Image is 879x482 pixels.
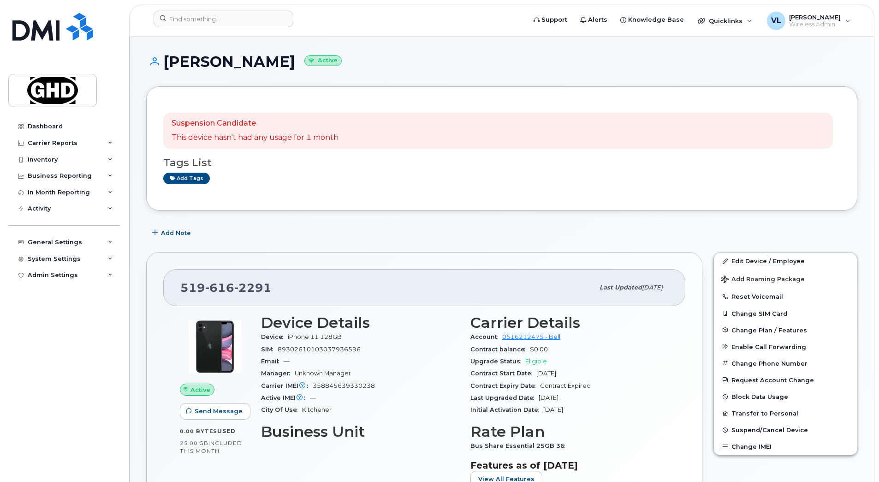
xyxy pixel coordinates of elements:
span: Contract Start Date [470,370,536,377]
small: Active [304,55,342,66]
span: [DATE] [536,370,556,377]
button: Transfer to Personal [714,405,857,422]
span: Contract Expiry Date [470,382,540,389]
h3: Business Unit [261,423,459,440]
span: Upgrade Status [470,358,525,365]
span: Last updated [600,284,642,291]
span: used [217,428,236,434]
span: Email [261,358,284,365]
span: — [310,394,316,401]
span: Contract balance [470,346,530,353]
span: — [284,358,290,365]
span: Last Upgraded Date [470,394,539,401]
button: Add Note [146,224,199,241]
span: City Of Use [261,406,302,413]
span: Eligible [525,358,547,365]
span: Contract Expired [540,382,591,389]
p: Suspension Candidate [172,118,339,129]
span: Add Roaming Package [721,276,805,284]
span: 89302610103037936596 [278,346,361,353]
span: Add Note [161,229,191,237]
span: Enable Call Forwarding [731,343,806,350]
span: Kitchener [302,406,332,413]
button: Change Plan / Features [714,322,857,338]
button: Send Message [180,403,250,420]
a: 0516212475 - Bell [502,333,560,340]
span: 0.00 Bytes [180,428,217,434]
span: Manager [261,370,295,377]
span: 2291 [234,281,272,295]
span: Bus Share Essential 25GB 36 [470,442,570,449]
span: Active IMEI [261,394,310,401]
button: Suspend/Cancel Device [714,422,857,438]
h3: Carrier Details [470,314,669,331]
a: Edit Device / Employee [714,253,857,269]
span: Device [261,333,288,340]
span: Unknown Manager [295,370,351,377]
span: [DATE] [642,284,663,291]
h3: Tags List [163,157,840,169]
span: 25.00 GB [180,440,208,446]
span: SIM [261,346,278,353]
button: Change IMEI [714,438,857,455]
span: 519 [180,281,272,295]
button: Block Data Usage [714,388,857,405]
span: Account [470,333,502,340]
span: Active [190,386,210,394]
span: included this month [180,440,242,455]
span: [DATE] [539,394,558,401]
span: iPhone 11 128GB [288,333,342,340]
h3: Device Details [261,314,459,331]
button: Add Roaming Package [714,269,857,288]
h3: Rate Plan [470,423,669,440]
span: 616 [205,281,234,295]
span: [DATE] [543,406,563,413]
span: $0.00 [530,346,548,353]
p: This device hasn't had any usage for 1 month [172,133,339,143]
a: Add tags [163,173,210,184]
iframe: Messenger Launcher [839,442,872,475]
button: Change SIM Card [714,305,857,322]
span: Carrier IMEI [261,382,313,389]
span: Send Message [195,407,243,416]
h3: Features as of [DATE] [470,460,669,471]
img: iPhone_11.jpg [187,319,243,374]
span: Initial Activation Date [470,406,543,413]
button: Request Account Change [714,372,857,388]
button: Enable Call Forwarding [714,338,857,355]
button: Reset Voicemail [714,288,857,305]
button: Change Phone Number [714,355,857,372]
span: 358845639330238 [313,382,375,389]
h1: [PERSON_NAME] [146,54,857,70]
span: Suspend/Cancel Device [731,427,808,434]
span: Change Plan / Features [731,326,807,333]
